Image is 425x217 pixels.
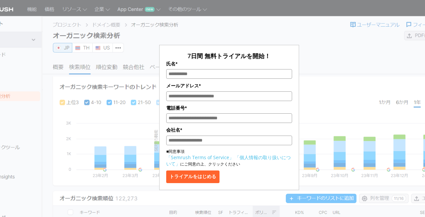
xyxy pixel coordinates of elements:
a: 「Semrush Terms of Service」 [166,154,234,161]
span: 7日間 無料トライアルを開始！ [188,52,270,60]
a: 「個人情報の取り扱いについて」 [166,154,291,167]
label: 電話番号* [166,104,292,112]
p: ■同意事項 にご同意の上、クリックください [166,149,292,167]
button: トライアルをはじめる [166,170,219,183]
label: メールアドレス* [166,82,292,89]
